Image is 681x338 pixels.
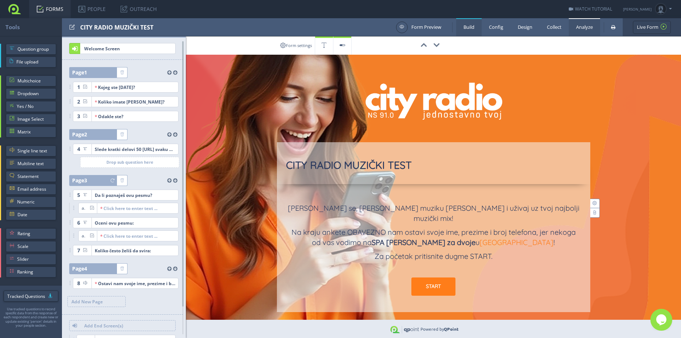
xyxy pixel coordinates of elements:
span: a. [82,203,85,214]
span: Statement [17,171,52,182]
span: 2 [77,96,80,107]
div: START [411,277,455,296]
div: Kojeg ste [DATE]? [95,82,175,92]
span: Add End Screen(s) [81,320,175,331]
span: Multichoice [17,75,52,86]
a: Delete page [117,175,127,186]
a: Ranking [6,267,56,277]
span: Page [72,129,87,140]
p: Za početak pritisnite dugme START. [287,251,580,265]
span: Rating [17,228,52,239]
span: Matrix [17,127,52,137]
span: 7 [77,245,80,256]
div: Powered by [420,320,459,338]
a: QPoint [444,326,459,332]
a: Date [6,209,56,220]
span: 6 [77,217,80,228]
span: 4 [84,265,87,272]
a: Slider [6,254,56,265]
span: Image Select [17,114,52,125]
span: 3 [77,111,80,122]
b: SPA [PERSON_NAME] za dvoje [372,238,475,247]
span: Email address [17,184,52,195]
span: Yes / No [17,101,52,112]
a: Config [482,18,510,36]
iframe: chat widget [650,309,674,331]
a: Question group [6,44,56,55]
a: WATCH TUTORIAL [569,6,612,12]
div: Oceni ovu pesmu: [95,218,175,228]
span: Date [17,209,52,220]
span: Single line text [17,145,52,156]
span: File upload [16,57,52,67]
a: Collect [540,18,569,36]
div: Tools [5,18,62,36]
span: Numeric [17,197,52,207]
p: [PERSON_NAME] se, [PERSON_NAME] muziku [PERSON_NAME] i uživaj uz tvoj najbolji muzički mix! [287,203,580,227]
a: Dropdown [6,88,56,99]
a: Form settings [277,36,315,55]
a: Live Form [633,21,671,34]
div: Koliko imate [PERSON_NAME]? [95,97,175,107]
a: Image Select [6,114,56,125]
p: Na kraju ankete OBAVEZNO nam ostavi svoje ime, prezime i broj telefona, jer nekoga od vas vodimo ... [287,227,580,251]
span: 1 [77,82,80,93]
div: Da li poznaješ ovu pesmu? [95,190,175,200]
a: Delete page [117,67,127,78]
a: Delete page [117,264,127,274]
span: Dropdown [17,88,52,99]
a: Build [456,18,482,36]
div: CITY RADIO MUZIČKI TEST [80,18,392,36]
span: Slider [17,254,52,265]
span: Page [72,175,87,186]
span: Scale [17,241,52,252]
a: [GEOGRAPHIC_DATA] [480,238,553,247]
span: Welcome Screen [81,43,175,54]
a: Design [510,18,540,36]
div: Slede kratki delovi 50 [URL] svaku pesmu nam reci koliko ti se dopada i koliko često želiš da je ... [95,144,175,154]
span: 8 [77,278,80,289]
span: Ranking [17,267,52,277]
span: Edit [69,23,75,32]
div: Odakle ste? [95,111,175,121]
span: Page [72,67,87,78]
img: a6790a16.png [361,66,506,139]
span: Multiline text [17,158,52,169]
a: Rating [6,228,56,239]
span: 4 [77,144,80,155]
span: 5 [77,190,80,201]
a: Numeric [6,197,56,207]
div: Koliko često želiš da svira: [95,245,175,256]
input: Form title [286,159,581,175]
a: Yes / No [6,101,56,112]
a: Matrix [6,127,56,137]
a: Statement [6,171,56,182]
a: Form Preview [396,22,441,33]
span: 2 [84,131,87,138]
span: Add New Page [68,296,125,307]
a: Email address [6,184,56,195]
a: Multiline text [6,158,56,169]
span: Page [72,263,87,274]
span: a. [82,230,85,241]
a: Scale [6,241,56,252]
a: File upload [6,57,56,67]
a: Analyze [569,18,600,36]
a: Delete page [117,129,127,140]
em: Page is repeated for each media attachment [109,176,117,186]
img: QPoint [390,326,419,333]
span: 1 [84,69,87,76]
div: Ostavi nam svoje ime, prezime i broj telefona jermožda baš tebe vodimo na SPA [PERSON_NAME] za dv... [95,278,175,288]
a: Multichoice [6,75,56,86]
span: 3 [84,177,87,184]
span: Question group [17,44,52,55]
a: Single line text [6,145,56,156]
